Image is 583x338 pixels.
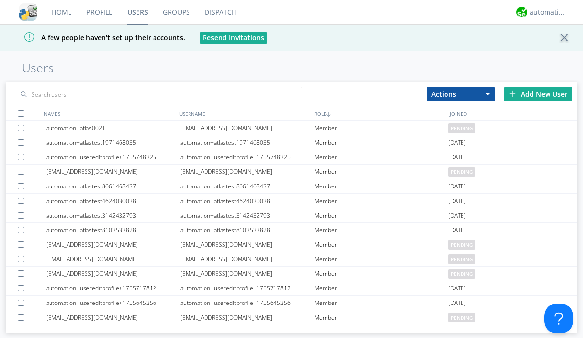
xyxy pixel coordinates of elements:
span: [DATE] [448,150,466,165]
span: pending [448,167,475,177]
div: Member [314,135,448,150]
a: automation+atlastest3142432793automation+atlastest3142432793Member[DATE] [6,208,577,223]
button: Actions [427,87,495,101]
span: [DATE] [448,194,466,208]
span: [DATE] [448,281,466,296]
div: Member [314,310,448,324]
a: automation+usereditprofile+1755717812automation+usereditprofile+1755717812Member[DATE] [6,281,577,296]
img: cddb5a64eb264b2086981ab96f4c1ba7 [19,3,37,21]
span: pending [448,254,475,264]
a: automation+atlastest8661468437automation+atlastest8661468437Member[DATE] [6,179,577,194]
div: [EMAIL_ADDRESS][DOMAIN_NAME] [46,237,180,252]
div: automation+usereditprofile+1755717812 [46,281,180,295]
span: pending [448,240,475,250]
div: [EMAIL_ADDRESS][DOMAIN_NAME] [180,121,314,135]
div: automation+atlastest3142432793 [180,208,314,222]
a: [EMAIL_ADDRESS][DOMAIN_NAME][EMAIL_ADDRESS][DOMAIN_NAME]Memberpending [6,252,577,267]
div: automation+atlastest8103533828 [180,223,314,237]
a: [EMAIL_ADDRESS][DOMAIN_NAME][EMAIL_ADDRESS][DOMAIN_NAME]Memberpending [6,310,577,325]
input: Search users [17,87,302,101]
a: automation+atlastest8103533828automation+atlastest8103533828Member[DATE] [6,223,577,237]
div: [EMAIL_ADDRESS][DOMAIN_NAME] [46,252,180,266]
div: Member [314,252,448,266]
span: [DATE] [448,208,466,223]
div: USERNAME [177,106,312,120]
div: ROLE [312,106,447,120]
span: A few people haven't set up their accounts. [7,33,185,42]
span: [DATE] [448,179,466,194]
div: NAMES [41,106,177,120]
div: automation+atlastest8661468437 [180,179,314,193]
div: automation+atlastest8103533828 [46,223,180,237]
div: [EMAIL_ADDRESS][DOMAIN_NAME] [180,267,314,281]
div: [EMAIL_ADDRESS][DOMAIN_NAME] [46,310,180,324]
div: Add New User [504,87,572,101]
div: JOINED [447,106,583,120]
a: automation+usereditprofile+1755748325automation+usereditprofile+1755748325Member[DATE] [6,150,577,165]
div: Member [314,208,448,222]
span: [DATE] [448,135,466,150]
div: Member [314,223,448,237]
div: automation+usereditprofile+1755645356 [46,296,180,310]
a: automation+atlas0021[EMAIL_ADDRESS][DOMAIN_NAME]Memberpending [6,121,577,135]
div: Member [314,121,448,135]
span: pending [448,313,475,322]
a: automation+usereditprofile+1755645356automation+usereditprofile+1755645356Member[DATE] [6,296,577,310]
div: automation+usereditprofile+1755717812 [180,281,314,295]
span: [DATE] [448,223,466,237]
div: automation+atlas0021 [46,121,180,135]
img: plus.svg [509,90,516,97]
div: Member [314,281,448,295]
a: [EMAIL_ADDRESS][DOMAIN_NAME][EMAIL_ADDRESS][DOMAIN_NAME]Memberpending [6,267,577,281]
div: [EMAIL_ADDRESS][DOMAIN_NAME] [180,165,314,179]
span: pending [448,123,475,133]
a: automation+atlastest1971468035automation+atlastest1971468035Member[DATE] [6,135,577,150]
div: automation+usereditprofile+1755748325 [180,150,314,164]
a: [EMAIL_ADDRESS][DOMAIN_NAME][EMAIL_ADDRESS][DOMAIN_NAME]Memberpending [6,237,577,252]
div: Member [314,179,448,193]
div: automation+usereditprofile+1755748325 [46,150,180,164]
div: [EMAIL_ADDRESS][DOMAIN_NAME] [180,252,314,266]
div: Member [314,194,448,208]
div: Member [314,267,448,281]
div: [EMAIL_ADDRESS][DOMAIN_NAME] [180,310,314,324]
a: automation+atlastest4624030038automation+atlastest4624030038Member[DATE] [6,194,577,208]
button: Resend Invitations [200,32,267,44]
span: pending [448,269,475,279]
div: automation+usereditprofile+1755645356 [180,296,314,310]
div: automation+atlas [530,7,566,17]
iframe: Toggle Customer Support [544,304,573,333]
div: automation+atlastest4624030038 [180,194,314,208]
span: [DATE] [448,296,466,310]
div: Member [314,165,448,179]
div: automation+atlastest3142432793 [46,208,180,222]
div: [EMAIL_ADDRESS][DOMAIN_NAME] [46,267,180,281]
div: automation+atlastest1971468035 [180,135,314,150]
div: [EMAIL_ADDRESS][DOMAIN_NAME] [180,237,314,252]
a: [EMAIL_ADDRESS][DOMAIN_NAME][EMAIL_ADDRESS][DOMAIN_NAME]Memberpending [6,165,577,179]
div: Member [314,150,448,164]
div: Member [314,296,448,310]
div: automation+atlastest4624030038 [46,194,180,208]
div: automation+atlastest1971468035 [46,135,180,150]
img: d2d01cd9b4174d08988066c6d424eccd [516,7,527,17]
div: [EMAIL_ADDRESS][DOMAIN_NAME] [46,165,180,179]
div: Member [314,237,448,252]
div: automation+atlastest8661468437 [46,179,180,193]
